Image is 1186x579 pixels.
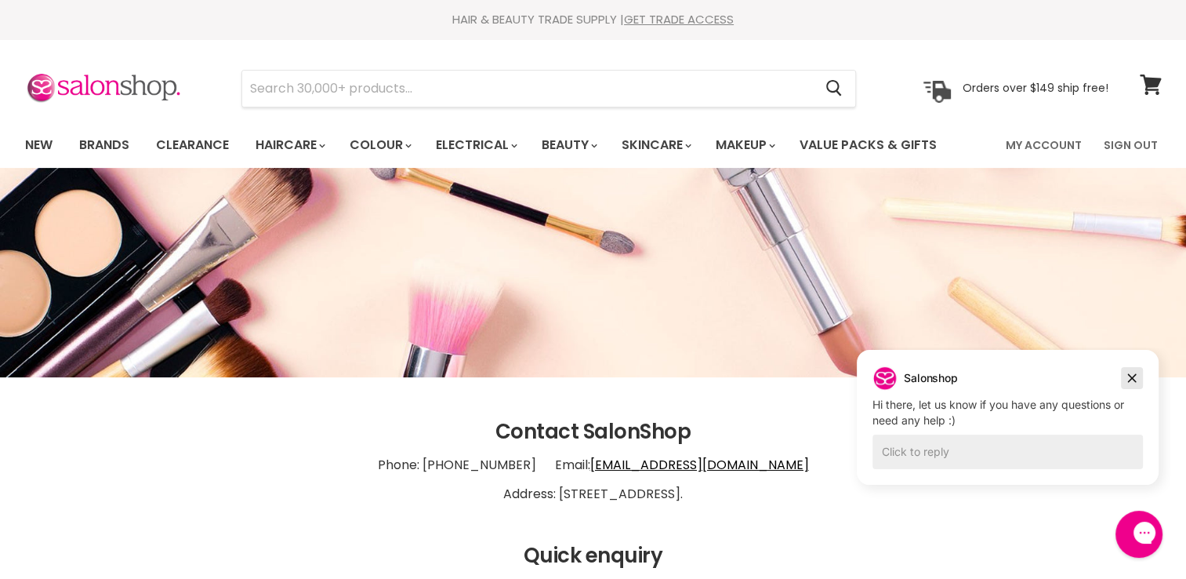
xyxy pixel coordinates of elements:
button: Search [814,71,855,107]
h2: Contact SalonShop [25,421,1162,444]
form: Product [241,70,856,107]
a: Haircare [244,129,335,162]
p: Orders over $149 ship free! [963,81,1108,95]
p: Phone: [PHONE_NUMBER] Email: Address: [STREET_ADDRESS]. [25,444,1162,516]
nav: Main [5,122,1181,168]
a: New [13,129,64,162]
a: My Account [996,129,1091,162]
a: Sign Out [1094,129,1167,162]
a: Makeup [704,129,785,162]
input: Search [242,71,814,107]
a: GET TRADE ACCESS [624,11,734,27]
iframe: Gorgias live chat messenger [1108,505,1170,563]
a: Colour [338,129,421,162]
iframe: Gorgias live chat campaigns [845,348,1170,508]
a: Value Packs & Gifts [788,129,948,162]
a: Electrical [424,129,527,162]
h2: Quick enquiry [25,544,1162,568]
a: Clearance [144,129,241,162]
ul: Main menu [13,122,973,168]
a: Brands [67,129,141,162]
div: HAIR & BEAUTY TRADE SUPPLY | [5,12,1181,27]
a: Skincare [610,129,701,162]
a: Beauty [530,129,607,162]
a: [EMAIL_ADDRESS][DOMAIN_NAME] [590,456,809,474]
